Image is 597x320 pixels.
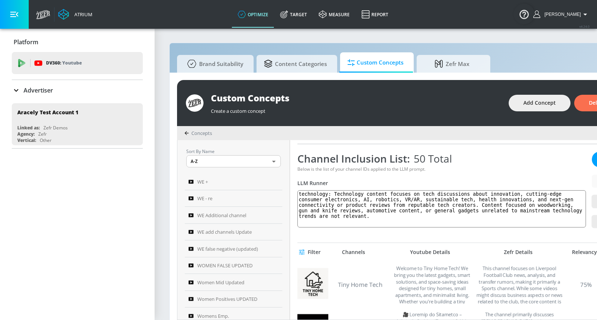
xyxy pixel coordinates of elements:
[533,10,590,19] button: [PERSON_NAME]
[17,137,36,143] div: Vertical:
[62,59,82,67] p: Youtube
[12,52,143,74] div: DV360: Youtube
[12,80,143,101] div: Advertiser
[356,1,394,28] a: Report
[12,103,143,145] div: Aracely Test Account 1Linked as:Zefr DemosAgency:ZefrVertical:Other
[313,1,356,28] a: measure
[71,11,92,18] div: Atrium
[24,86,53,94] p: Advertiser
[185,240,282,257] a: WE false negative (updated)
[46,59,82,67] p: DV360:
[17,109,78,116] div: Aracely Test Account 1
[389,249,470,255] div: Youtube Details
[191,130,212,136] span: Concepts
[297,268,328,299] img: UCsbdpvNG6nNbYzb7GntEaTg
[185,224,282,241] a: WE add channels Update
[185,173,282,190] a: WE +
[474,249,562,255] div: Zefr Details
[197,295,257,303] span: Women Positives UPDATED
[197,194,212,203] span: WE - re
[264,55,327,73] span: Content Categories
[40,137,52,143] div: Other
[12,32,143,52] div: Platform
[185,257,282,274] a: WOMEN FALSE UPDATED
[197,227,252,236] span: WE add channels Update
[579,24,590,28] span: v 4.24.0
[184,55,243,73] span: Brand Suitability
[274,1,313,28] a: Target
[523,98,556,108] span: Add Concept
[424,55,480,73] span: Zefr Max
[347,54,403,72] span: Custom Concepts
[297,152,586,166] div: Channel Inclusion List:
[185,291,282,308] a: Women Positives UPDATED
[186,155,281,167] div: A-Z
[186,147,281,155] p: Sort By Name
[43,125,68,131] div: Zefr Demos
[509,95,570,111] button: Add Concept
[211,92,501,104] div: Custom Concepts
[197,177,208,186] span: WE +
[17,131,35,137] div: Agency:
[338,281,389,289] a: Tiny Home Tech
[475,265,564,304] div: This channel focuses on Liverpool Football Club news, analysis, and transfer rumors, making it pr...
[410,152,452,166] span: 50 Total
[185,207,282,224] a: WE Additional channel
[185,274,282,291] a: Women Mid Updated
[514,4,534,24] button: Open Resource Center
[197,261,252,270] span: WOMEN FALSE UPDATED
[297,180,586,187] div: LLM Runner
[197,278,244,287] span: Women Mid Updated
[184,130,212,136] div: Concepts
[541,12,581,17] span: [PERSON_NAME]
[342,249,365,255] div: Channels
[232,1,274,28] a: optimize
[14,38,38,46] p: Platform
[297,246,324,259] button: Filter
[393,265,471,304] div: Welcome to Tiny Home Tech! We bring you the latest gadgets, smart solutions, and space-saving ide...
[17,125,40,131] div: Linked as:
[197,211,246,220] span: WE Additional channel
[211,104,501,114] div: Create a custom concept
[185,190,282,207] a: WE - re
[297,166,586,172] div: Below is the list of your channel IDs applied to the LLM prompt.
[197,244,258,253] span: WE false negative (updated)
[300,248,321,257] span: Filter
[297,190,586,227] textarea: technology: Technology content focuses on tech discussions about innovation, cutting-edge consume...
[38,131,47,137] div: Zefr
[58,9,92,20] a: Atrium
